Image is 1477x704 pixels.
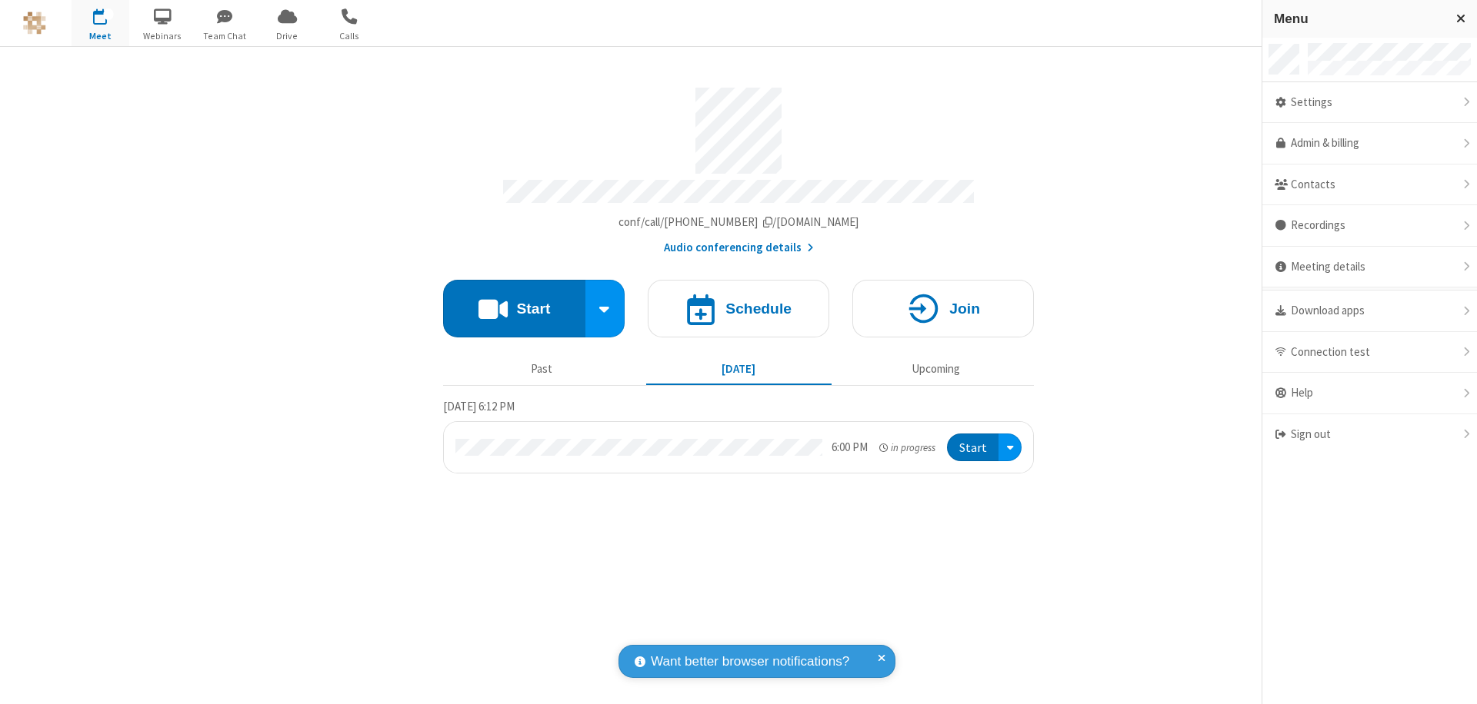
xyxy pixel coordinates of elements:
img: QA Selenium DO NOT DELETE OR CHANGE [23,12,46,35]
iframe: Chat [1439,664,1465,693]
h4: Join [949,301,980,316]
div: Start conference options [585,280,625,337]
button: Copy my meeting room linkCopy my meeting room link [618,214,859,231]
em: in progress [879,440,935,455]
span: Copy my meeting room link [618,214,859,229]
div: 1 [104,8,114,20]
span: Drive [258,29,316,43]
section: Account details [443,76,1034,257]
section: Today's Meetings [443,397,1034,474]
div: Contacts [1262,164,1477,206]
span: Want better browser notifications? [651,652,849,672]
div: 6:00 PM [832,439,868,457]
div: Settings [1262,82,1477,124]
div: Open menu [999,433,1022,462]
a: Admin & billing [1262,123,1477,164]
div: Meeting details [1262,247,1477,288]
h4: Schedule [725,301,792,316]
button: Start [443,280,585,337]
button: Past [449,354,635,384]
span: [DATE] 6:12 PM [443,399,515,413]
div: Recordings [1262,205,1477,247]
button: Schedule [648,280,829,337]
div: Help [1262,373,1477,414]
h4: Start [516,301,550,316]
div: Sign out [1262,414,1477,455]
span: Calls [321,29,378,43]
span: Team Chat [196,29,254,43]
span: Meet [72,29,129,43]
button: Start [947,433,999,462]
button: Join [852,280,1034,337]
span: Webinars [134,29,192,43]
div: Connection test [1262,332,1477,374]
button: Audio conferencing details [664,239,814,257]
button: Upcoming [843,354,1029,384]
div: Download apps [1262,291,1477,332]
button: [DATE] [646,354,832,384]
h3: Menu [1274,12,1442,26]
